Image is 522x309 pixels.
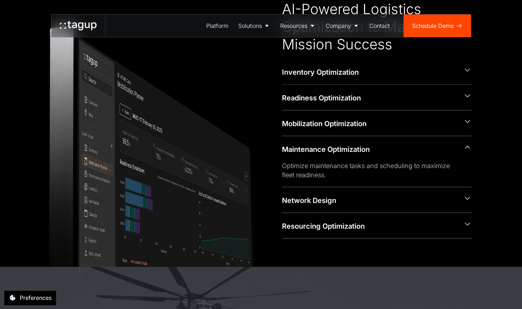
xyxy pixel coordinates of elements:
[369,21,390,30] div: Contact
[282,119,457,129] div: Mobilization Optimization
[282,67,457,77] div: Inventory Optimization
[238,21,262,30] div: Solutions
[326,21,351,30] div: Company
[206,21,228,30] div: Platform
[282,196,457,205] div: Network Design
[282,144,457,154] div: Maintenance Optimization
[201,14,233,37] a: Platform
[364,14,395,37] a: Contact
[321,14,364,37] a: Company
[282,161,460,180] div: Optimize maintenance tasks and scheduling to maximize fleet readiness.
[282,93,457,103] div: Readiness Optimization
[404,14,471,37] a: Schedule Demo
[275,14,321,37] a: Resources
[412,21,454,30] div: Schedule Demo
[280,21,307,30] div: Resources
[20,293,51,302] div: Preferences
[233,14,275,37] a: Solutions
[282,221,457,231] div: Resourcing Optimization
